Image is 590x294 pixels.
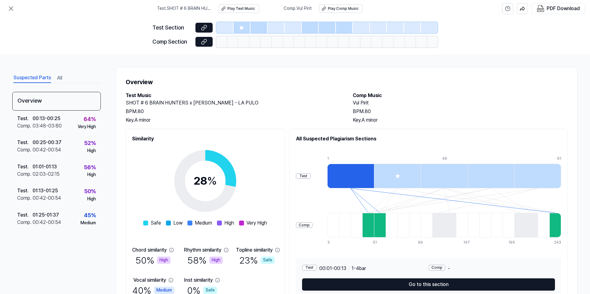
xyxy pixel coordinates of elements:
[33,139,61,146] div: 00:25 - 00:37
[33,219,61,226] div: 00:42 - 00:54
[224,219,234,227] span: High
[557,156,561,161] div: 61
[463,240,475,245] div: 147
[17,219,33,226] div: Comp .
[207,174,217,187] span: %
[554,240,561,245] div: 243
[154,287,174,294] div: Medium
[12,92,101,111] div: Overview
[194,173,217,189] div: 28
[126,116,340,124] div: Key. A minor
[302,278,555,291] button: Go to this section
[353,99,568,107] h2: Vul Pirit
[218,4,259,13] button: Play Test Music
[187,254,223,267] div: 58 %
[157,257,171,264] div: High
[284,6,312,12] span: Comp . Vul Pirit
[319,265,346,272] span: 00:01 - 00:13
[33,187,58,194] div: 01:13 - 01:25
[319,4,363,13] button: Play Comp Music
[17,146,33,154] div: Comp .
[537,5,544,12] img: PDF Download
[14,73,51,83] button: Suspected Parts
[132,246,167,254] div: Chord similarity
[33,122,62,130] div: 03:48 - 03:60
[296,222,313,228] div: Comp
[505,6,510,12] svg: help
[151,219,161,227] span: Safe
[302,265,317,271] div: Test
[87,148,96,154] div: High
[520,6,525,11] img: share
[353,116,568,124] div: Key. A minor
[126,92,340,99] h2: Test Music
[239,254,275,267] div: 23 %
[184,246,221,254] div: Rhythm similarity
[81,220,96,226] div: Medium
[418,240,430,245] div: 99
[132,135,278,143] h2: Similarity
[87,172,96,178] div: High
[509,240,520,245] div: 195
[33,115,60,122] div: 00:13 - 00:25
[17,163,33,171] div: Test .
[152,23,192,32] div: Test Section
[236,246,273,254] div: Topline similarity
[157,6,211,12] span: Test . SHOT # 6 BRAIN HUNTERS x [PERSON_NAME] - LA PULO
[133,276,166,284] div: Vocal similarity
[429,265,445,271] div: Comp
[353,92,568,99] h2: Comp Music
[57,73,62,83] button: All
[17,194,33,202] div: Comp .
[502,3,513,14] button: help
[373,240,384,245] div: 51
[17,211,33,219] div: Test .
[547,5,580,13] div: PDF Download
[227,6,255,11] div: Play Test Music
[209,257,223,264] div: High
[33,163,57,171] div: 01:01 - 01:13
[33,194,61,202] div: 00:42 - 00:54
[429,265,555,272] div: -
[17,115,33,122] div: Test .
[126,77,568,87] h1: Overview
[442,156,489,161] div: 49
[78,124,96,130] div: Very High
[17,122,33,130] div: Comp .
[87,196,96,202] div: High
[352,265,366,272] span: 1 - 4 bar
[152,37,192,46] div: Comp Section
[296,135,561,143] h2: All Suspected Plagiarism Sections
[33,211,59,219] div: 01:25 - 01:37
[126,108,340,115] div: BPM. 80
[33,171,60,178] div: 02:03 - 02:15
[246,219,267,227] span: Very High
[203,287,217,294] div: Safe
[173,219,183,227] span: Low
[84,211,96,220] div: 45 %
[17,171,33,178] div: Comp .
[33,146,61,154] div: 00:42 - 00:54
[195,219,212,227] span: Medium
[328,6,359,11] div: Play Comp Music
[184,276,213,284] div: Inst similarity
[327,240,339,245] div: 3
[84,187,96,196] div: 50 %
[296,173,311,179] div: Test
[536,3,581,14] button: PDF Download
[136,254,171,267] div: 50 %
[353,108,568,115] div: BPM. 80
[17,187,33,194] div: Test .
[17,139,33,146] div: Test .
[261,257,275,264] div: Safe
[327,156,374,161] div: 1
[84,139,96,148] div: 52 %
[126,99,340,107] h2: SHOT # 6 BRAIN HUNTERS x [PERSON_NAME] - LA PULO
[84,163,96,172] div: 56 %
[84,115,96,124] div: 64 %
